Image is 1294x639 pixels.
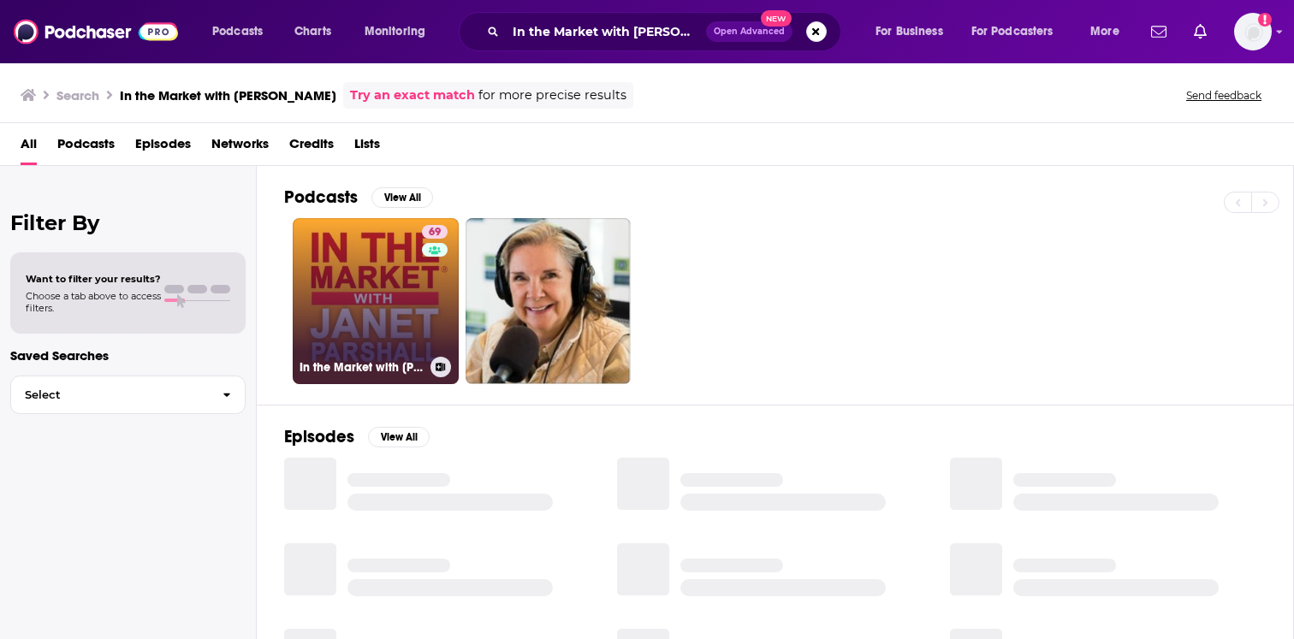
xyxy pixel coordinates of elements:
a: 69In the Market with [PERSON_NAME] [293,218,459,384]
div: Search podcasts, credits, & more... [475,12,858,51]
a: All [21,130,37,165]
h2: Podcasts [284,186,358,208]
h2: Filter By [10,210,246,235]
h3: In the Market with [PERSON_NAME] [120,87,336,104]
span: Podcasts [212,20,263,44]
span: Open Advanced [714,27,785,36]
button: Select [10,376,246,414]
button: open menu [864,18,965,45]
span: Logged in as EllaRoseMurphy [1234,13,1272,50]
button: open menu [353,18,448,45]
a: Lists [354,130,380,165]
h3: Search [56,87,99,104]
span: New [761,10,792,27]
a: Podcasts [57,130,115,165]
button: Open AdvancedNew [706,21,792,42]
a: Show notifications dropdown [1187,17,1214,46]
input: Search podcasts, credits, & more... [506,18,706,45]
p: Saved Searches [10,347,246,364]
span: More [1090,20,1119,44]
a: Episodes [135,130,191,165]
button: open menu [1078,18,1141,45]
button: open menu [960,18,1078,45]
a: 69 [422,225,448,239]
button: Send feedback [1181,88,1267,103]
a: Try an exact match [350,86,475,105]
button: View All [368,427,430,447]
span: Monitoring [365,20,425,44]
button: View All [371,187,433,208]
button: open menu [200,18,285,45]
span: For Business [876,20,943,44]
h2: Episodes [284,426,354,447]
span: Charts [294,20,331,44]
span: for more precise results [478,86,626,105]
a: PodcastsView All [284,186,433,208]
h3: In the Market with [PERSON_NAME] [300,360,424,375]
a: Show notifications dropdown [1144,17,1173,46]
span: Want to filter your results? [26,273,161,285]
span: Select [11,389,209,400]
button: Show profile menu [1234,13,1272,50]
a: EpisodesView All [284,426,430,447]
span: For Podcasters [971,20,1054,44]
a: Networks [211,130,269,165]
a: Charts [283,18,341,45]
img: User Profile [1234,13,1272,50]
a: Credits [289,130,334,165]
img: Podchaser - Follow, Share and Rate Podcasts [14,15,178,48]
span: 69 [429,224,441,241]
span: Choose a tab above to access filters. [26,290,161,314]
svg: Email not verified [1258,13,1272,27]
